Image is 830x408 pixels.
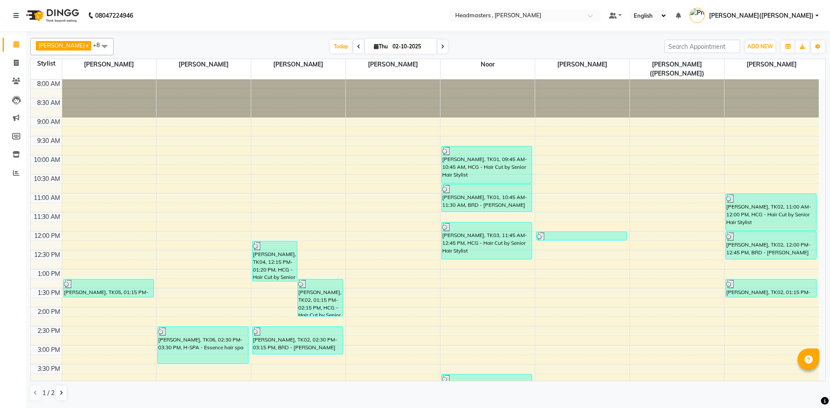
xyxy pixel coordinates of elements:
[62,59,156,70] span: [PERSON_NAME]
[745,41,775,53] button: ADD NEW
[158,327,248,364] div: [PERSON_NAME], TK06, 02:30 PM-03:30 PM, H-SPA - Essence hair spa
[35,117,62,127] div: 9:00 AM
[442,184,532,212] div: [PERSON_NAME], TK01, 10:45 AM-11:30 AM, BRD - [PERSON_NAME]
[664,40,740,53] input: Search Appointment
[85,42,89,49] a: x
[64,279,153,297] div: [PERSON_NAME], TK05, 01:15 PM-01:45 PM, PBA - Pre-Bridal Advance
[36,307,62,316] div: 2:00 PM
[35,79,62,89] div: 8:00 AM
[32,231,62,240] div: 12:00 PM
[36,326,62,335] div: 2:30 PM
[35,98,62,108] div: 8:30 AM
[32,174,62,183] div: 10:30 AM
[36,288,62,297] div: 1:30 PM
[536,232,626,240] div: [PERSON_NAME], TK04, 12:00 PM-12:15 PM, TH-EB - Eyebrows
[726,279,816,297] div: [PERSON_NAME], TK02, 01:15 PM-01:45 PM, BRD-clre - [PERSON_NAME] Color Essensity
[36,345,62,354] div: 3:00 PM
[725,59,819,70] span: [PERSON_NAME]
[36,364,62,373] div: 3:30 PM
[31,59,62,68] div: Stylist
[252,241,297,281] div: [PERSON_NAME], TK04, 12:15 PM-01:20 PM, HCG - Hair Cut by Senior Hair Stylist,TH-UL - Upper lips
[251,59,345,70] span: [PERSON_NAME]
[22,3,81,28] img: logo
[442,222,532,259] div: [PERSON_NAME], TK03, 11:45 AM-12:45 PM, HCG - Hair Cut by Senior Hair Stylist
[95,3,133,28] b: 08047224946
[32,155,62,164] div: 10:00 AM
[330,40,352,53] span: Today
[630,59,724,79] span: [PERSON_NAME]([PERSON_NAME])
[156,59,251,70] span: [PERSON_NAME]
[346,59,440,70] span: [PERSON_NAME]
[747,43,773,50] span: ADD NEW
[252,327,342,354] div: [PERSON_NAME], TK02, 02:30 PM-03:15 PM, BRD - [PERSON_NAME]
[35,136,62,145] div: 9:30 AM
[441,59,535,70] span: Noor
[535,59,629,70] span: [PERSON_NAME]
[442,146,532,183] div: [PERSON_NAME], TK01, 09:45 AM-10:45 AM, HCG - Hair Cut by Senior Hair Stylist
[372,43,390,50] span: Thu
[93,41,106,48] span: +8
[32,212,62,221] div: 11:30 AM
[298,279,342,316] div: [PERSON_NAME], TK02, 01:15 PM-02:15 PM, HCG - Hair Cut by Senior Hair Stylist
[726,232,816,259] div: [PERSON_NAME], TK02, 12:00 PM-12:45 PM, BRD - [PERSON_NAME]
[38,42,85,49] span: [PERSON_NAME]
[32,250,62,259] div: 12:30 PM
[390,40,433,53] input: 2025-10-02
[42,389,54,398] span: 1 / 2
[32,193,62,202] div: 11:00 AM
[726,194,816,231] div: [PERSON_NAME], TK02, 11:00 AM-12:00 PM, HCG - Hair Cut by Senior Hair Stylist
[36,269,62,278] div: 1:00 PM
[690,8,705,23] img: Pramod gupta(shaurya)
[709,11,814,20] span: [PERSON_NAME]([PERSON_NAME])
